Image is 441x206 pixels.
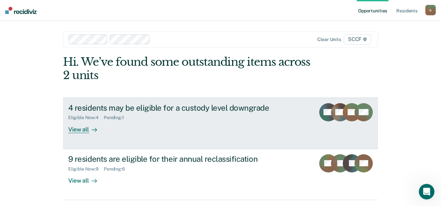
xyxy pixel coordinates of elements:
[104,166,130,172] div: Pending : 6
[317,37,341,42] div: Clear units
[419,184,434,199] iframe: Intercom live chat
[68,120,105,133] div: View all
[425,5,436,15] button: b
[63,55,315,82] div: Hi. We’ve found some outstanding items across 2 units
[68,166,104,172] div: Eligible Now : 9
[68,115,104,120] div: Eligible Now : 4
[63,98,378,149] a: 4 residents may be eligible for a custody level downgradeEligible Now:4Pending:1View all
[68,172,105,184] div: View all
[68,103,297,113] div: 4 residents may be eligible for a custody level downgrade
[5,7,37,14] img: Recidiviz
[104,115,129,120] div: Pending : 1
[68,154,297,164] div: 9 residents are eligible for their annual reclassification
[63,149,378,200] a: 9 residents are eligible for their annual reclassificationEligible Now:9Pending:6View all
[344,34,371,45] span: SCCF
